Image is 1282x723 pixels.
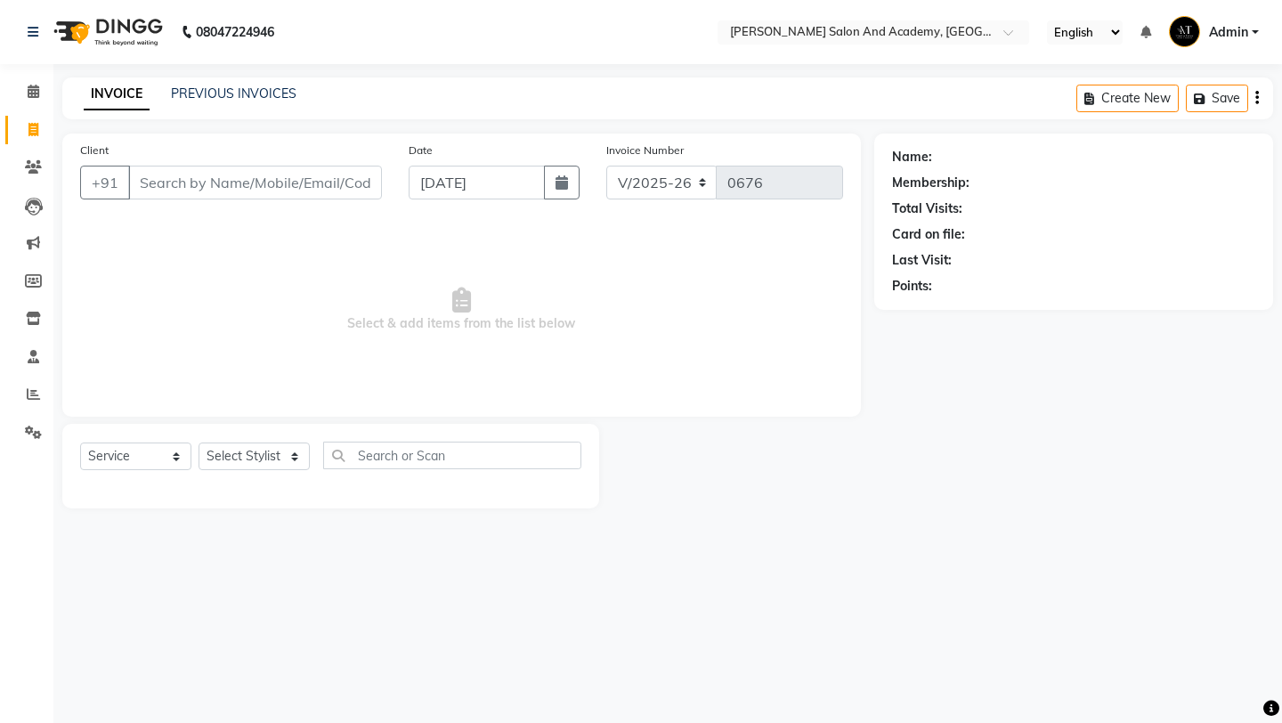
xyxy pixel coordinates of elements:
img: logo [45,7,167,57]
button: Create New [1076,85,1179,112]
div: Points: [892,277,932,296]
label: Date [409,142,433,158]
label: Client [80,142,109,158]
input: Search by Name/Mobile/Email/Code [128,166,382,199]
div: Last Visit: [892,251,952,270]
img: Admin [1169,16,1200,47]
b: 08047224946 [196,7,274,57]
a: PREVIOUS INVOICES [171,85,296,102]
div: Total Visits: [892,199,962,218]
input: Search or Scan [323,442,581,469]
button: Save [1186,85,1248,112]
a: INVOICE [84,78,150,110]
span: Select & add items from the list below [80,221,843,399]
div: Membership: [892,174,970,192]
label: Invoice Number [606,142,684,158]
div: Name: [892,148,932,167]
div: Card on file: [892,225,965,244]
span: Admin [1209,23,1248,42]
button: +91 [80,166,130,199]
